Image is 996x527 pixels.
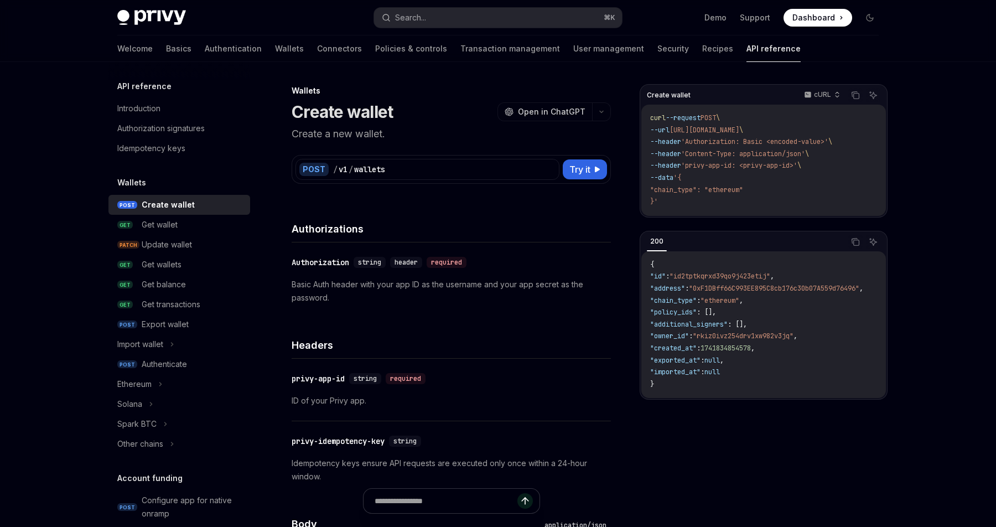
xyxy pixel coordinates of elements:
[117,472,183,485] h5: Account funding
[792,12,835,23] span: Dashboard
[704,356,720,365] span: null
[117,338,163,351] div: Import wallet
[650,260,654,269] span: {
[349,164,353,175] div: /
[142,198,195,211] div: Create wallet
[697,308,716,317] span: : [],
[650,296,697,305] span: "chain_type"
[647,91,691,100] span: Create wallet
[797,161,801,170] span: \
[673,173,681,182] span: '{
[354,164,385,175] div: wallets
[647,235,667,248] div: 200
[166,35,191,62] a: Basics
[720,356,724,365] span: ,
[650,380,654,389] span: }
[142,278,186,291] div: Get balance
[117,301,133,309] span: GET
[117,417,157,431] div: Spark BTC
[333,164,338,175] div: /
[108,255,250,275] a: GETGet wallets
[746,35,801,62] a: API reference
[108,314,250,334] a: POSTExport wallet
[650,284,685,293] span: "address"
[108,235,250,255] a: PATCHUpdate wallet
[693,332,793,340] span: "rkiz0ivz254drv1xw982v3jq"
[292,436,385,447] div: privy-idempotency-key
[828,137,832,146] span: \
[859,284,863,293] span: ,
[117,176,146,189] h5: Wallets
[108,118,250,138] a: Authorization signatures
[650,137,681,146] span: --header
[142,238,192,251] div: Update wallet
[650,332,689,340] span: "owner_id"
[697,296,701,305] span: :
[375,35,447,62] a: Policies & controls
[142,298,200,311] div: Get transactions
[814,90,831,99] p: cURL
[117,261,133,269] span: GET
[650,344,697,353] span: "created_at"
[117,397,142,411] div: Solana
[793,332,797,340] span: ,
[681,161,797,170] span: 'privy-app-id: <privy-app-id>'
[292,257,349,268] div: Authorization
[650,368,701,376] span: "imported_at"
[117,221,133,229] span: GET
[292,102,393,122] h1: Create wallet
[784,9,852,27] a: Dashboard
[751,344,755,353] span: ,
[650,149,681,158] span: --header
[108,215,250,235] a: GETGet wallet
[650,185,743,194] span: "chain_type": "ethereum"
[689,332,693,340] span: :
[569,163,590,176] span: Try it
[386,373,426,384] div: required
[117,102,160,115] div: Introduction
[108,138,250,158] a: Idempotency keys
[866,88,880,102] button: Ask AI
[299,163,329,176] div: POST
[650,356,701,365] span: "exported_at"
[393,437,417,446] span: string
[805,149,809,158] span: \
[142,218,178,231] div: Get wallet
[117,241,139,249] span: PATCH
[497,102,592,121] button: Open in ChatGPT
[117,437,163,451] div: Other chains
[701,113,716,122] span: POST
[573,35,644,62] a: User management
[701,344,751,353] span: 1741834854578
[650,161,681,170] span: --header
[666,272,670,281] span: :
[701,356,704,365] span: :
[142,318,189,331] div: Export wallet
[117,122,205,135] div: Authorization signatures
[292,373,345,384] div: privy-app-id
[704,368,720,376] span: null
[395,11,426,24] div: Search...
[681,149,805,158] span: 'Content-Type: application/json'
[650,272,666,281] span: "id"
[108,195,250,215] a: POSTCreate wallet
[354,374,377,383] span: string
[563,159,607,179] button: Try it
[728,320,747,329] span: : [],
[716,113,720,122] span: \
[108,275,250,294] a: GETGet balance
[650,197,658,206] span: }'
[740,12,770,23] a: Support
[117,35,153,62] a: Welcome
[460,35,560,62] a: Transaction management
[142,258,181,271] div: Get wallets
[670,272,770,281] span: "id2tptkqrxd39qo9j423etij"
[701,296,739,305] span: "ethereum"
[848,88,863,102] button: Copy the contents from the code block
[108,99,250,118] a: Introduction
[117,142,185,155] div: Idempotency keys
[704,12,727,23] a: Demo
[685,284,689,293] span: :
[739,296,743,305] span: ,
[657,35,689,62] a: Security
